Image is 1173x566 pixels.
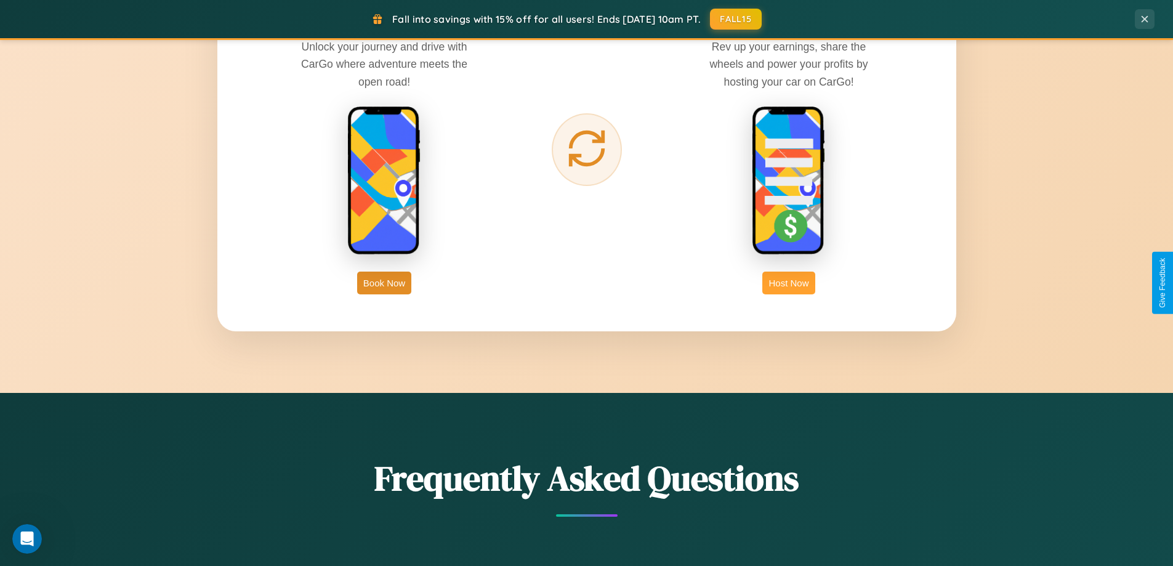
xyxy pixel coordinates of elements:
p: Unlock your journey and drive with CarGo where adventure meets the open road! [292,38,477,90]
button: Host Now [762,272,815,294]
img: host phone [752,106,826,256]
span: Fall into savings with 15% off for all users! Ends [DATE] 10am PT. [392,13,701,25]
iframe: Intercom live chat [12,524,42,554]
div: Give Feedback [1158,258,1167,308]
button: FALL15 [710,9,762,30]
img: rent phone [347,106,421,256]
p: Rev up your earnings, share the wheels and power your profits by hosting your car on CarGo! [696,38,881,90]
h2: Frequently Asked Questions [217,455,956,502]
button: Book Now [357,272,411,294]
